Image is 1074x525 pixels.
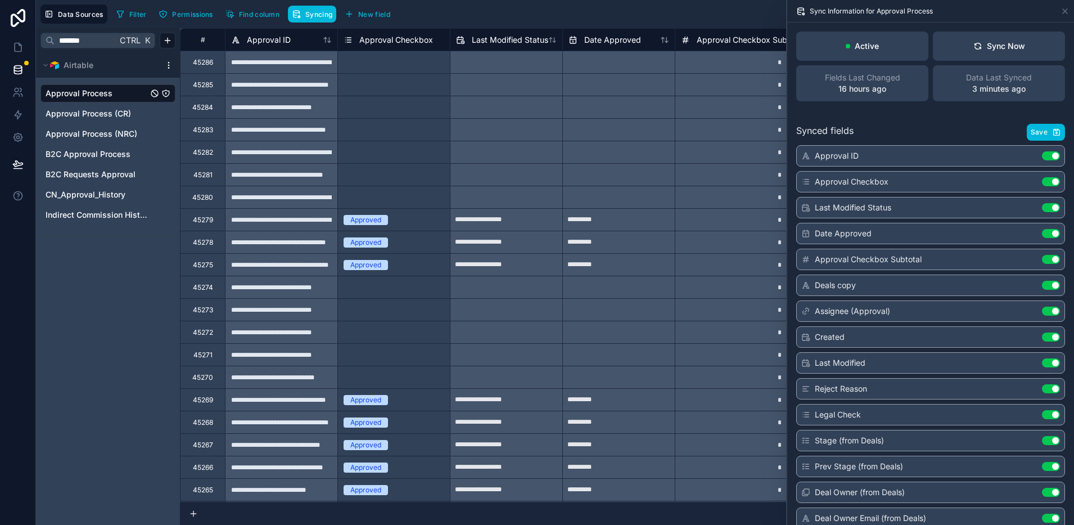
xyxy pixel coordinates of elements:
span: Approval Process (CR) [46,108,131,119]
span: Assignee (Approval) [815,306,890,317]
a: B2C Approval Process [46,149,148,160]
div: 45270 [192,373,213,382]
span: Approval Checkbox [815,176,888,187]
span: Approval Checkbox [359,34,433,46]
div: 45271 [193,351,213,360]
div: 45285 [193,80,213,89]
span: Stage (from Deals) [815,435,884,446]
button: New field [341,6,394,23]
span: Legal Check [815,409,861,420]
div: 45275 [193,261,213,270]
span: Permissions [172,10,213,19]
div: 45278 [193,238,213,247]
span: Ctrl [119,33,142,47]
span: Deal Owner (from Deals) [815,487,905,498]
span: Find column [239,10,279,19]
span: Approval ID [815,150,859,161]
span: Syncing [305,10,332,19]
button: Filter [112,6,151,23]
div: Approval Process (NRC) [40,125,175,143]
div: 45272 [193,328,213,337]
span: Prev Stage (from Deals) [815,461,903,472]
span: B2C Approval Process [46,149,130,160]
p: 16 hours ago [838,83,886,95]
div: B2C Requests Approval [40,165,175,183]
div: Indirect Commission History [40,206,175,224]
button: Syncing [288,6,336,23]
div: Sync Now [973,41,1025,52]
span: Date Approved [815,228,872,239]
button: Find column [222,6,283,23]
div: 45265 [193,486,213,495]
span: Last Modified Status [472,34,548,46]
span: Data Last Synced [966,72,1032,83]
span: Last Modified Status [815,202,891,213]
span: Deal Owner Email (from Deals) [815,513,926,524]
span: Synced fields [796,124,854,141]
div: CN_Approval_History [40,186,175,204]
div: B2C Approval Process [40,145,175,163]
button: Sync Now [933,32,1065,61]
div: 45273 [193,306,213,315]
a: Permissions [155,6,221,23]
span: Approval ID [247,34,291,46]
a: Syncing [288,6,341,23]
span: Last Modified [815,357,865,369]
span: Sync Information for Approval Process [810,7,933,16]
a: CN_Approval_History [46,189,148,200]
div: Approved [350,418,381,428]
div: 45282 [193,148,213,157]
div: # [189,35,216,44]
div: Approved [350,215,381,225]
div: Approved [350,440,381,450]
img: Airtable Logo [50,61,59,70]
div: Approval Process [40,84,175,102]
div: 45283 [193,125,213,134]
a: Approval Process (CR) [46,108,148,119]
span: New field [358,10,390,19]
div: 45268 [193,418,213,427]
span: Airtable [64,60,93,71]
div: Approval Process (CR) [40,105,175,123]
span: Date Approved [584,34,641,46]
span: Filter [129,10,147,19]
button: Airtable LogoAirtable [40,57,160,73]
a: Approval Process (NRC) [46,128,148,140]
button: Permissions [155,6,216,23]
p: 3 minutes ago [972,83,1026,95]
span: Approval Checkbox Subtotal [697,34,804,46]
span: Data Sources [58,10,103,19]
a: B2C Requests Approval [46,169,148,180]
span: Save [1031,128,1048,137]
div: 45266 [193,463,213,472]
div: Approved [350,395,381,405]
button: Save [1027,124,1065,141]
div: Approved [350,260,381,270]
div: 45286 [193,58,213,67]
a: Approval Process [46,88,148,99]
span: Fields Last Changed [825,72,900,83]
span: Approval Checkbox Subtotal [815,254,922,265]
span: Approval Process [46,88,112,99]
div: Approved [350,237,381,248]
a: Indirect Commission History [46,209,148,221]
div: 45269 [193,396,213,405]
div: 45279 [193,216,213,225]
div: 45281 [193,170,213,180]
span: Deals copy [815,280,856,291]
div: Approved [350,463,381,473]
div: 45274 [193,283,213,292]
span: K [143,37,151,44]
span: Created [815,331,845,343]
span: CN_Approval_History [46,189,125,200]
div: Approved [350,485,381,495]
div: 45267 [193,441,213,450]
div: 45284 [192,103,213,112]
div: 45280 [192,193,213,202]
span: Reject Reason [815,383,867,394]
button: Data Sources [40,5,107,24]
span: Approval Process (NRC) [46,128,137,140]
p: Active [855,41,879,52]
span: B2C Requests Approval [46,169,136,180]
